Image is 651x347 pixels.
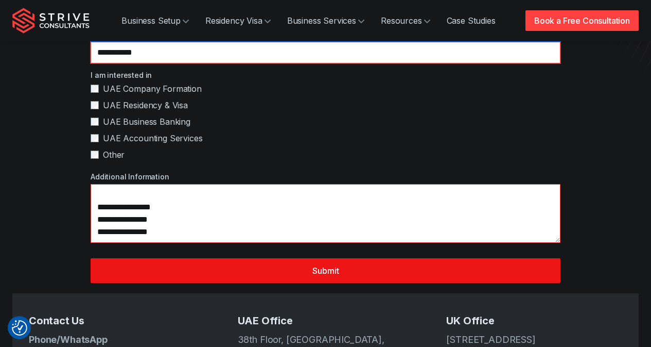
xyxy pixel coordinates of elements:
[103,115,190,128] span: UAE Business Banking
[12,320,27,336] img: Revisit consent button
[91,101,99,109] input: UAE Residency & Visa
[113,10,197,31] a: Business Setup
[446,333,622,346] address: [STREET_ADDRESS]
[91,85,99,93] input: UAE Company Formation
[29,334,108,345] strong: Phone/WhatsApp
[91,171,560,182] label: Additional Information
[103,132,202,144] span: UAE Accounting Services
[446,314,622,328] h5: UK Office
[91,118,99,126] input: UAE Business Banking
[373,10,438,31] a: Resources
[91,258,560,283] button: Submit
[103,99,188,111] span: UAE Residency & Visa
[91,70,560,80] label: I am interested in
[29,314,205,328] h5: Contact Us
[438,10,504,31] a: Case Studies
[12,8,90,34] img: Strive Consultants
[12,320,27,336] button: Consent Preferences
[103,82,202,95] span: UAE Company Formation
[525,10,639,31] a: Book a Free Consultation
[197,10,279,31] a: Residency Visa
[91,151,99,159] input: Other
[238,314,414,328] h5: UAE Office
[91,134,99,142] input: UAE Accounting Services
[279,10,373,31] a: Business Services
[103,148,125,161] span: Other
